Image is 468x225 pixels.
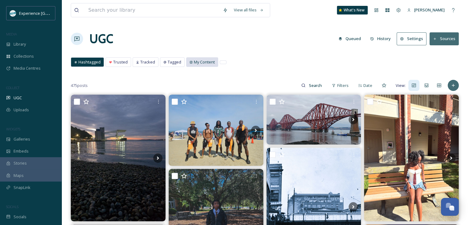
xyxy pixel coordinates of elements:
[168,59,181,65] span: Tagged
[414,7,445,13] span: [PERSON_NAME]
[14,41,26,47] span: Library
[113,59,128,65] span: Trusted
[335,33,364,45] button: Queued
[14,95,22,101] span: UGC
[140,59,155,65] span: Tracked
[404,4,448,16] a: [PERSON_NAME]
[14,136,30,142] span: Galleries
[430,32,459,45] button: Sources
[14,107,29,113] span: Uploads
[6,32,17,36] span: MEDIA
[337,83,349,88] span: Filters
[396,83,406,88] span: View:
[71,83,88,88] span: 475 posts
[337,6,368,14] a: What's New
[19,10,80,16] span: Experience [GEOGRAPHIC_DATA]
[14,173,24,178] span: Maps
[367,33,394,45] button: History
[14,148,29,154] span: Embeds
[266,95,361,144] img: A trip to Scotland isn't complete without seeing the famous Forth bridges. We had some time to ki...
[6,85,19,90] span: COLLECT
[367,33,397,45] a: History
[78,59,101,65] span: Hashtagged
[6,127,20,131] span: WIDGETS
[397,32,430,45] a: Settings
[335,33,367,45] a: Queued
[397,32,426,45] button: Settings
[441,198,459,216] button: Open Chat
[169,95,263,166] img: Yesterday MOVE assisted UPB on their annual Eagle Beach Bash. It was an amazing time on the beach...
[363,83,372,88] span: Date
[6,204,18,209] span: SOCIALS
[194,59,215,65] span: My Content
[85,3,220,17] input: Search your library
[306,79,326,92] input: Search
[71,95,166,221] img: Mi pueblo natal.😍 . . #tacomawa #ruston #sunset
[89,30,113,48] a: UGC
[14,65,41,71] span: Media Centres
[364,95,459,221] img: fashionably late ofc. . . . #fdoc #gsu #georgiasouthernuniversity
[10,10,16,16] img: 24IZHUKKFBA4HCESFN4PRDEIEY.avif
[14,160,27,166] span: Stories
[14,185,30,190] span: SnapLink
[14,53,34,59] span: Collections
[231,4,267,16] a: View all files
[14,214,26,220] span: Socials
